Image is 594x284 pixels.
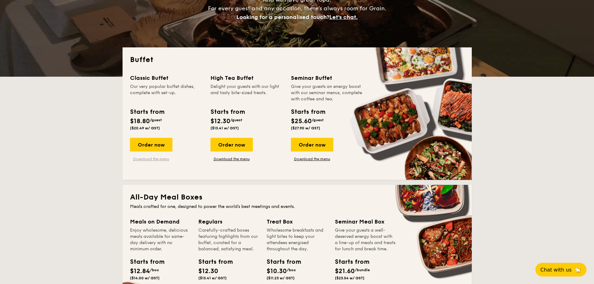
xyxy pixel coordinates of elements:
[130,192,464,202] h2: All-Day Meal Boxes
[291,118,312,125] span: $25.60
[130,217,191,226] div: Meals on Demand
[210,84,283,102] div: Delight your guests with our light and tasty bite-sized treats.
[230,118,242,122] span: /guest
[335,257,363,267] div: Starts from
[130,126,160,130] span: ($20.49 w/ GST)
[198,257,226,267] div: Starts from
[130,156,172,161] a: Download the menu
[150,268,159,272] span: /box
[210,118,230,125] span: $12.30
[150,118,162,122] span: /guest
[198,227,259,252] div: Carefully-crafted boxes featuring highlights from our buffet, curated for a balanced, satisfying ...
[291,138,333,152] div: Order now
[130,276,160,280] span: ($14.00 w/ GST)
[130,204,464,210] div: Meals crafted for one, designed to power the world's best meetings and events.
[130,227,191,252] div: Enjoy wholesome, delicious meals available for same-day delivery with no minimum order.
[198,267,218,275] span: $12.30
[335,217,396,226] div: Seminar Meal Box
[291,107,325,117] div: Starts from
[312,118,324,122] span: /guest
[210,74,283,82] div: High Tea Buffet
[267,257,295,267] div: Starts from
[267,217,327,226] div: Treat Box
[291,126,320,130] span: ($27.90 w/ GST)
[130,257,158,267] div: Starts from
[287,268,296,272] span: /box
[291,74,364,82] div: Seminar Buffet
[130,267,150,275] span: $12.84
[574,266,582,273] span: 🦙
[198,276,227,280] span: ($13.41 w/ GST)
[130,138,172,152] div: Order now
[267,267,287,275] span: $10.30
[130,118,150,125] span: $18.80
[355,268,370,272] span: /bundle
[210,126,239,130] span: ($13.41 w/ GST)
[335,276,365,280] span: ($23.54 w/ GST)
[267,227,327,252] div: Wholesome breakfasts and light bites to keep your attendees energised throughout the day.
[210,156,253,161] a: Download the menu
[335,227,396,252] div: Give your guests a well-deserved energy boost with a line-up of meals and treats for lunch and br...
[236,14,329,21] span: Looking for a personalised touch?
[210,138,253,152] div: Order now
[291,156,333,161] a: Download the menu
[130,55,464,65] h2: Buffet
[535,263,587,277] button: Chat with us🦙
[210,107,244,117] div: Starts from
[267,276,295,280] span: ($11.23 w/ GST)
[291,84,364,102] div: Give your guests an energy boost with our seminar menus, complete with coffee and tea.
[130,84,203,102] div: Our very popular buffet dishes, complete with set-up.
[335,267,355,275] span: $21.60
[540,267,572,273] span: Chat with us
[130,107,164,117] div: Starts from
[329,14,358,21] span: Let's chat.
[130,74,203,82] div: Classic Buffet
[198,217,259,226] div: Regulars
